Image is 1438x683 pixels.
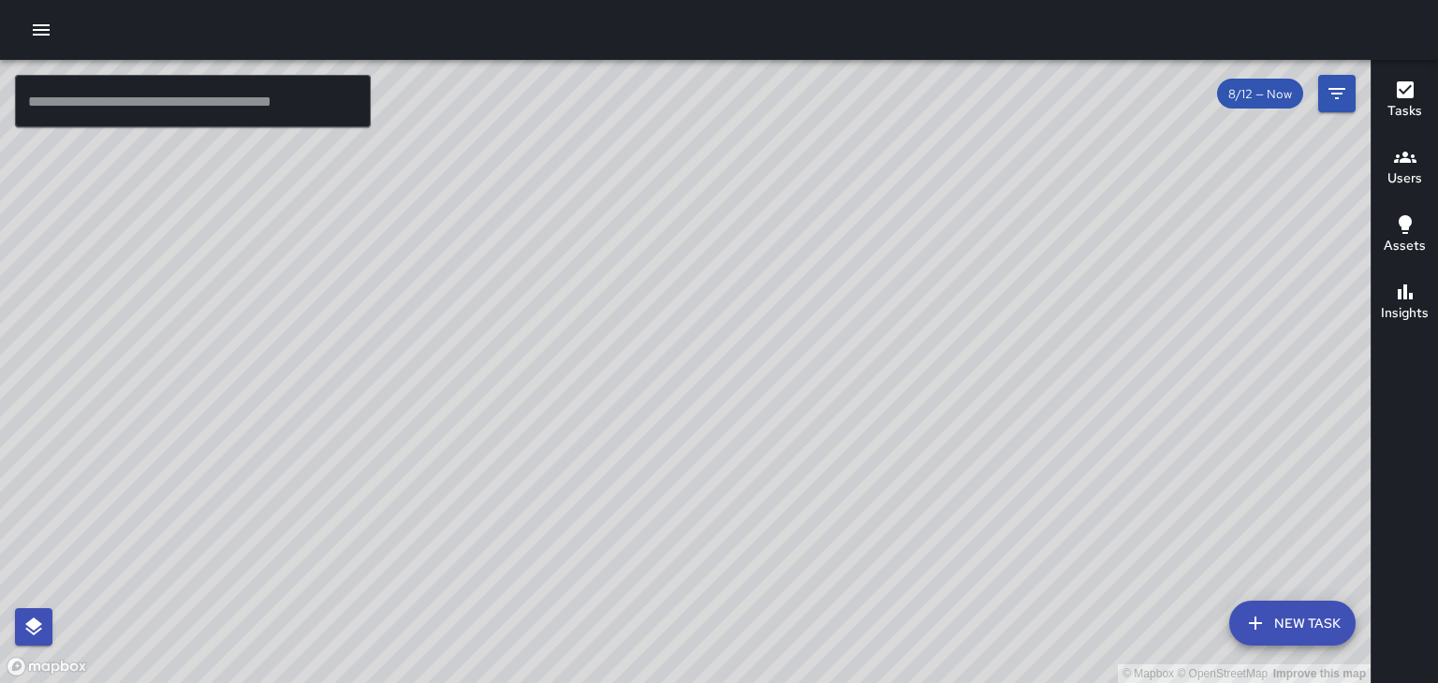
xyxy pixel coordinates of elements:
button: Filters [1318,75,1356,112]
button: Users [1372,135,1438,202]
h6: Assets [1384,236,1426,256]
h6: Insights [1381,303,1429,324]
button: Tasks [1372,67,1438,135]
button: Assets [1372,202,1438,269]
button: New Task [1229,601,1356,646]
span: 8/12 — Now [1217,86,1303,102]
h6: Users [1387,168,1422,189]
h6: Tasks [1387,101,1422,122]
button: Insights [1372,269,1438,337]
